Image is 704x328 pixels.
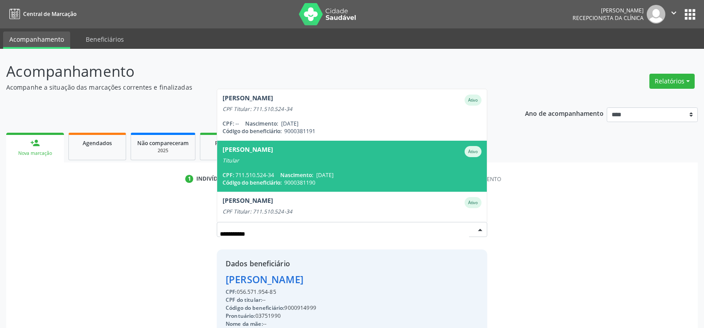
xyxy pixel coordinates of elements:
[468,149,478,154] small: Ativo
[223,127,282,135] span: Código do beneficiário:
[284,127,315,135] span: 9000381191
[185,175,193,183] div: 1
[525,107,604,119] p: Ano de acompanhamento
[226,258,424,269] div: Dados beneficiário
[223,120,234,127] span: CPF:
[207,147,251,154] div: 2025
[226,320,263,328] span: Nome da mãe:
[223,171,481,179] div: 711.510.524-34
[12,150,58,157] div: Nova marcação
[284,179,315,186] span: 9000381190
[6,7,76,21] a: Central de Marcação
[6,60,490,83] p: Acompanhamento
[137,139,189,147] span: Não compareceram
[226,296,424,304] div: --
[468,97,478,103] small: Ativo
[226,304,284,312] span: Código do beneficiário:
[245,120,278,127] span: Nascimento:
[573,7,644,14] div: [PERSON_NAME]
[316,171,334,179] span: [DATE]
[226,288,424,296] div: 056.571.954-85
[223,146,273,157] div: [PERSON_NAME]
[226,312,424,320] div: 03751990
[215,139,243,147] span: Resolvidos
[226,320,424,328] div: --
[80,32,130,47] a: Beneficiários
[226,304,424,312] div: 9000914999
[223,179,282,186] span: Código do beneficiário:
[649,74,695,89] button: Relatórios
[223,171,234,179] span: CPF:
[223,197,273,208] div: [PERSON_NAME]
[226,312,255,320] span: Prontuário:
[226,272,424,287] div: [PERSON_NAME]
[223,208,481,215] div: CPF Titular: 711.510.524-34
[3,32,70,49] a: Acompanhamento
[23,10,76,18] span: Central de Marcação
[30,138,40,148] div: person_add
[137,147,189,154] div: 2025
[6,83,490,92] p: Acompanhe a situação das marcações correntes e finalizadas
[280,171,313,179] span: Nascimento:
[223,157,481,164] div: Titular
[468,200,478,205] small: Ativo
[196,175,226,183] div: Indivíduo
[669,8,679,18] i: 
[223,120,481,127] div: --
[223,106,481,113] div: CPF Titular: 711.510.524-34
[665,5,682,24] button: 
[226,288,237,296] span: CPF:
[226,296,262,304] span: CPF do titular:
[223,95,273,106] div: [PERSON_NAME]
[682,7,698,22] button: apps
[83,139,112,147] span: Agendados
[573,14,644,22] span: Recepcionista da clínica
[647,5,665,24] img: img
[281,120,298,127] span: [DATE]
